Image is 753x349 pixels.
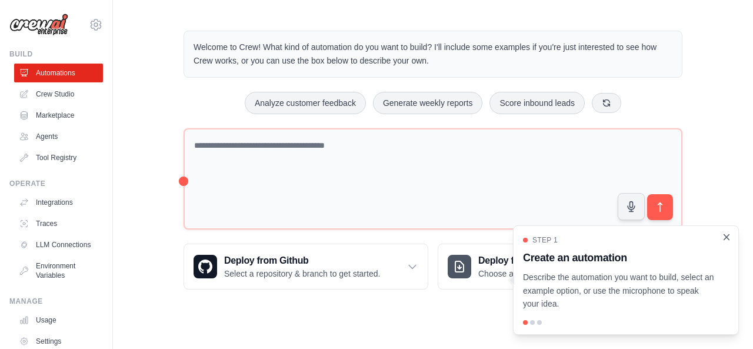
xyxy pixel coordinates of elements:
[14,127,103,146] a: Agents
[694,293,753,349] iframe: Chat Widget
[14,235,103,254] a: LLM Connections
[373,92,483,114] button: Generate weekly reports
[532,235,558,245] span: Step 1
[9,297,103,306] div: Manage
[14,257,103,285] a: Environment Variables
[478,268,578,280] p: Choose a zip file to upload.
[722,232,731,242] button: Close walkthrough
[224,254,380,268] h3: Deploy from Github
[14,148,103,167] a: Tool Registry
[245,92,366,114] button: Analyze customer feedback
[224,268,380,280] p: Select a repository & branch to get started.
[523,271,715,311] p: Describe the automation you want to build, select an example option, or use the microphone to spe...
[478,254,578,268] h3: Deploy from zip file
[9,49,103,59] div: Build
[14,311,103,330] a: Usage
[14,85,103,104] a: Crew Studio
[14,64,103,82] a: Automations
[489,92,585,114] button: Score inbound leads
[523,250,715,266] h3: Create an automation
[9,179,103,188] div: Operate
[14,106,103,125] a: Marketplace
[14,193,103,212] a: Integrations
[9,14,68,36] img: Logo
[194,41,672,68] p: Welcome to Crew! What kind of automation do you want to build? I'll include some examples if you'...
[14,214,103,233] a: Traces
